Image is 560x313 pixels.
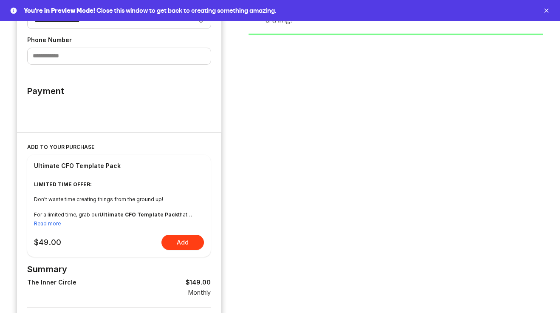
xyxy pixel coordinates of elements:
[34,181,92,188] strong: LIMITED TIME OFFER:
[34,162,121,170] div: Ultimate CFO Template Pack
[27,278,76,287] pds-text: The Inner Circle
[99,211,178,218] strong: Ultimate CFO Template Pack
[10,7,17,14] pds-icon: info circle filled
[543,7,550,14] button: remove
[34,238,61,247] div: $49.00
[25,100,213,124] iframe: Secure payment input frame
[34,211,204,219] p: For a limited time, grab our that includes 10 of the templates my firm uses every day for just $4...
[24,6,95,15] span: You're in Preview Mode!
[27,75,64,97] legend: Payment
[27,36,211,44] label: Phone Number
[27,143,211,151] h5: Add to your purchase
[96,6,276,15] span: Close this window to get back to creating something amazing.
[161,235,204,250] button: Add
[34,220,61,228] button: Read more
[34,195,204,203] p: Don't waste time creating things from the ground up!
[186,278,211,287] pds-text: $149.00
